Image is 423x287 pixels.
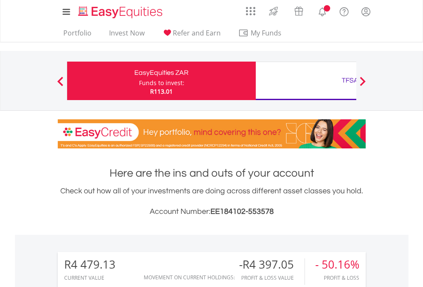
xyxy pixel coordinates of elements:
[64,258,115,271] div: R4 479.13
[144,275,235,280] div: Movement on Current Holdings:
[266,4,281,18] img: thrive-v2.svg
[292,4,306,18] img: vouchers-v2.svg
[173,28,221,38] span: Refer and Earn
[239,275,305,281] div: Profit & Loss Value
[58,119,366,148] img: EasyCredit Promotion Banner
[210,207,274,216] span: EE184102-553578
[240,2,261,16] a: AppsGrid
[246,6,255,16] img: grid-menu-icon.svg
[333,2,355,19] a: FAQ's and Support
[355,2,377,21] a: My Profile
[106,29,148,42] a: Invest Now
[315,258,359,271] div: - 50.16%
[150,87,173,95] span: R113.01
[58,206,366,218] h3: Account Number:
[64,275,115,281] div: CURRENT VALUE
[315,275,359,281] div: Profit & Loss
[58,166,366,181] h1: Here are the ins and outs of your account
[238,27,294,38] span: My Funds
[354,81,371,89] button: Next
[58,185,366,218] div: Check out how all of your investments are doing across different asset classes you hold.
[159,29,224,42] a: Refer and Earn
[72,67,251,79] div: EasyEquities ZAR
[52,81,69,89] button: Previous
[60,29,95,42] a: Portfolio
[286,2,311,18] a: Vouchers
[311,2,333,19] a: Notifications
[75,2,166,19] a: Home page
[77,5,166,19] img: EasyEquities_Logo.png
[139,79,184,87] div: Funds to invest:
[239,258,305,271] div: -R4 397.05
